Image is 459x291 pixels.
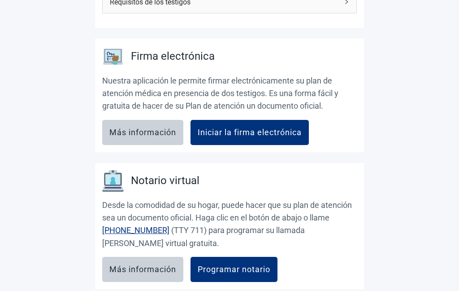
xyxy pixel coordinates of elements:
p: Desde la comodidad de su hogar, puede hacer que su plan de atención sea un documento oficial. Hag... [102,199,357,250]
h3: Notario virtual [131,173,199,190]
div: Más información [109,265,176,274]
p: Nuestra aplicación le permite firmar electrónicamente su plan de atención médica en presencia de ... [102,75,357,113]
button: Iniciar la firma electrónica [191,120,309,145]
div: Programar notario [198,265,270,274]
button: Programar notario [191,257,277,282]
img: eSignature [102,46,124,68]
img: Notario virtual [102,171,124,192]
div: Más información [109,128,176,137]
a: [PHONE_NUMBER] [102,226,169,235]
div: Iniciar la firma electrónica [198,128,302,137]
h3: Firma electrónica [131,48,215,66]
button: Más información [102,257,183,282]
button: Más información [102,120,183,145]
